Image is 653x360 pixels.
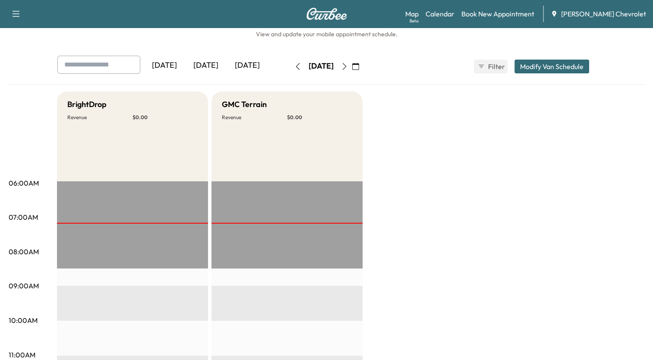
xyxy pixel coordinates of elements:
p: 11:00AM [9,350,35,360]
p: 10:00AM [9,315,38,325]
div: [DATE] [185,56,227,76]
div: Beta [410,18,419,24]
div: [DATE] [144,56,185,76]
span: Filter [488,61,504,72]
img: Curbee Logo [306,8,347,20]
h5: BrightDrop [67,98,107,111]
h5: GMC Terrain [222,98,267,111]
a: Book New Appointment [461,9,534,19]
div: [DATE] [227,56,268,76]
a: MapBeta [405,9,419,19]
p: 09:00AM [9,281,39,291]
p: $ 0.00 [132,114,198,121]
span: [PERSON_NAME] Chevrolet [561,9,646,19]
h6: View and update your mobile appointment schedule. [9,30,644,38]
p: Revenue [222,114,287,121]
p: Revenue [67,114,132,121]
a: Calendar [426,9,454,19]
button: Modify Van Schedule [514,60,589,73]
button: Filter [474,60,508,73]
p: 06:00AM [9,178,39,188]
div: [DATE] [309,61,334,72]
p: $ 0.00 [287,114,352,121]
p: 07:00AM [9,212,38,222]
p: 08:00AM [9,246,39,257]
